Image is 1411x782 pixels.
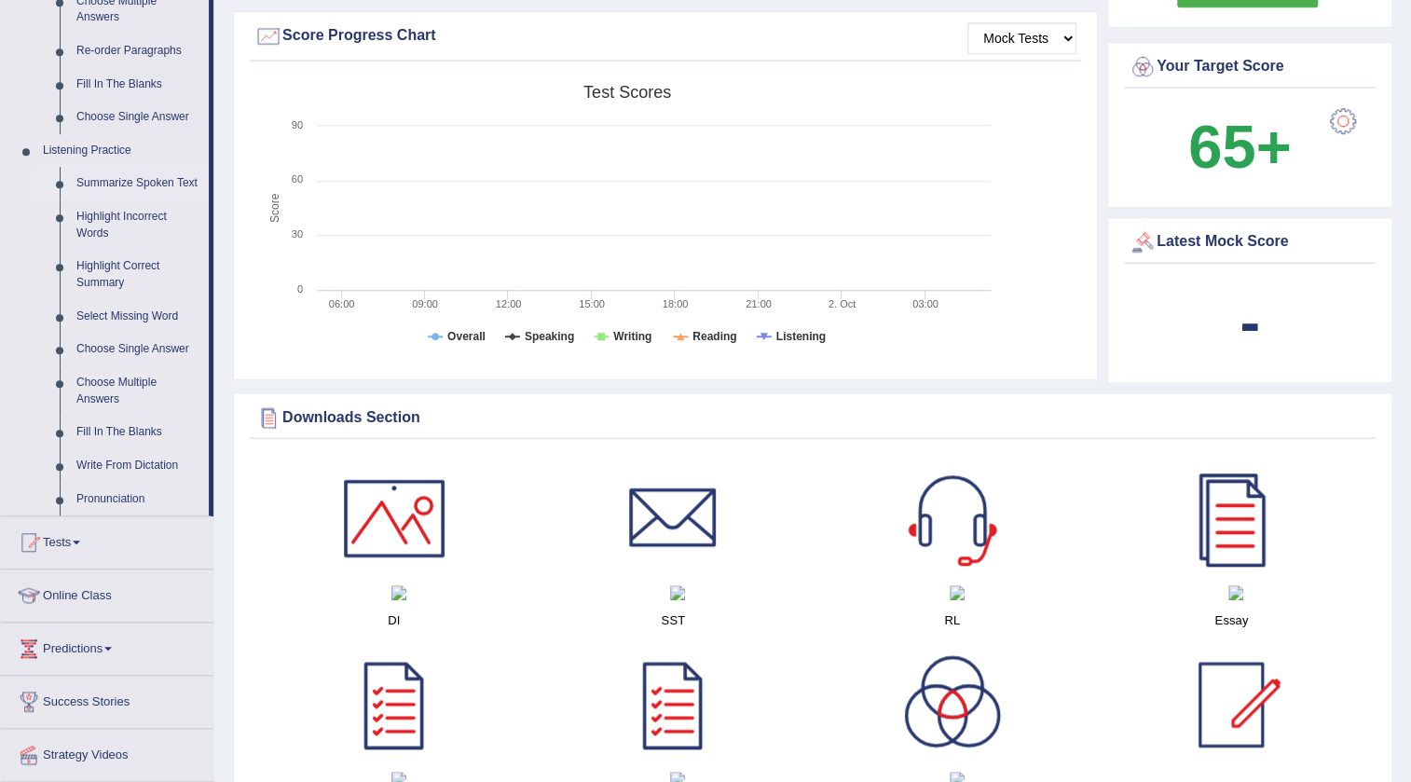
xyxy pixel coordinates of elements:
[829,298,856,309] tspan: 2. Oct
[68,416,209,449] a: Fill In The Blanks
[822,611,1083,630] h4: RL
[1228,585,1243,600] img: icon-fill.png
[292,173,303,185] text: 60
[1,676,213,722] a: Success Stories
[1129,53,1371,81] div: Your Target Score
[68,449,209,483] a: Write From Dictation
[1129,228,1371,256] div: Latest Mock Score
[692,330,736,343] tspan: Reading
[34,134,209,168] a: Listening Practice
[254,22,1076,50] div: Score Progress Chart
[268,193,281,223] tspan: Score
[543,611,804,630] h4: SST
[1240,288,1260,356] b: -
[613,330,651,343] tspan: Writing
[746,298,772,309] text: 21:00
[1,729,213,775] a: Strategy Videos
[670,585,685,600] img: icon-fill.png
[663,298,689,309] text: 18:00
[68,101,209,134] a: Choose Single Answer
[583,83,671,102] tspan: Test scores
[329,298,355,309] text: 06:00
[525,330,574,343] tspan: Speaking
[496,298,522,309] text: 12:00
[68,200,209,250] a: Highlight Incorrect Words
[1188,113,1291,181] b: 65+
[1,623,213,669] a: Predictions
[68,300,209,334] a: Select Missing Word
[912,298,938,309] text: 03:00
[68,333,209,366] a: Choose Single Answer
[68,366,209,416] a: Choose Multiple Answers
[68,483,209,516] a: Pronunciation
[68,167,209,200] a: Summarize Spoken Text
[264,611,525,630] h4: DI
[659,583,696,601] div: Open with pdfFiller
[1,569,213,616] a: Online Class
[380,583,418,601] div: Open with pdfFiller
[1,516,213,563] a: Tests
[447,330,486,343] tspan: Overall
[391,585,406,600] img: icon-fill.png
[292,228,303,240] text: 30
[68,250,209,299] a: Highlight Correct Summary
[68,34,209,68] a: Re-order Paragraphs
[68,68,209,102] a: Fill In The Blanks
[1217,583,1254,601] div: Open with pdfFiller
[254,404,1371,432] div: Downloads Section
[1102,611,1363,630] h4: Essay
[938,583,976,601] div: Open with pdfFiller
[292,119,303,130] text: 90
[297,283,303,295] text: 0
[579,298,605,309] text: 15:00
[950,585,965,600] img: icon-fill.png
[776,330,826,343] tspan: Listening
[412,298,438,309] text: 09:00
